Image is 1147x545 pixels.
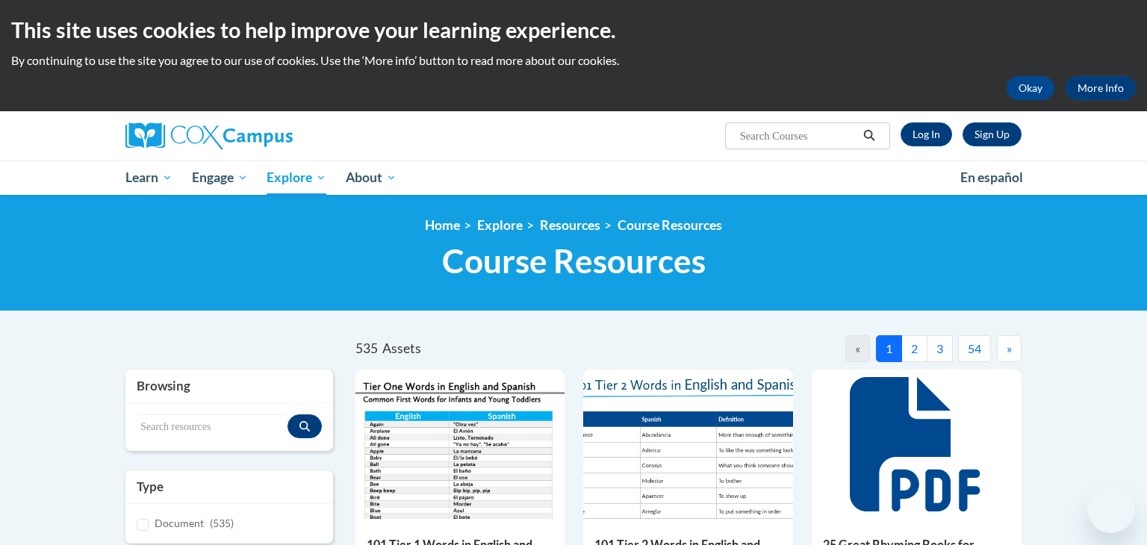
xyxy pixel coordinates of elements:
[182,161,258,195] a: Engage
[103,161,1044,195] div: Main menu
[210,517,234,529] span: (535)
[960,169,1023,185] span: En español
[997,335,1022,362] button: Next
[116,161,182,195] a: Learn
[739,127,858,145] input: Search Courses
[267,169,326,187] span: Explore
[355,370,565,519] img: d35314be-4b7e-462d-8f95-b17e3d3bb747.pdf
[137,478,322,496] h3: Type
[287,414,322,438] button: Search resources
[688,335,1022,362] nav: Pagination Navigation
[442,241,706,281] span: Course Resources
[137,414,287,440] input: Search resources
[901,335,927,362] button: 2
[382,340,421,356] span: Assets
[1007,76,1054,100] button: Okay
[901,122,952,146] a: Log In
[958,335,991,362] button: 54
[425,217,460,233] a: Home
[1007,341,1012,355] span: »
[618,217,722,233] a: Course Resources
[477,217,523,233] a: Explore
[257,161,336,195] a: Explore
[137,377,322,395] h3: Browsing
[192,169,248,187] span: Engage
[355,340,378,356] span: 535
[125,122,293,149] img: Cox Campus
[540,217,600,233] a: Resources
[951,162,1033,193] a: En español
[11,15,1136,45] h2: This site uses cookies to help improve your learning experience.
[336,161,406,195] a: About
[155,517,204,529] span: Document
[927,335,953,362] button: 3
[963,122,1022,146] a: Register
[1066,76,1136,100] a: More Info
[11,52,1136,69] p: By continuing to use the site you agree to our use of cookies. Use the ‘More info’ button to read...
[346,169,397,187] span: About
[876,335,902,362] button: 1
[858,127,880,145] button: Search
[125,169,172,187] span: Learn
[125,122,409,149] a: Cox Campus
[583,370,793,519] img: 836e94b2-264a-47ae-9840-fb2574307f3b.pdf
[1087,485,1135,533] iframe: Button to launch messaging window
